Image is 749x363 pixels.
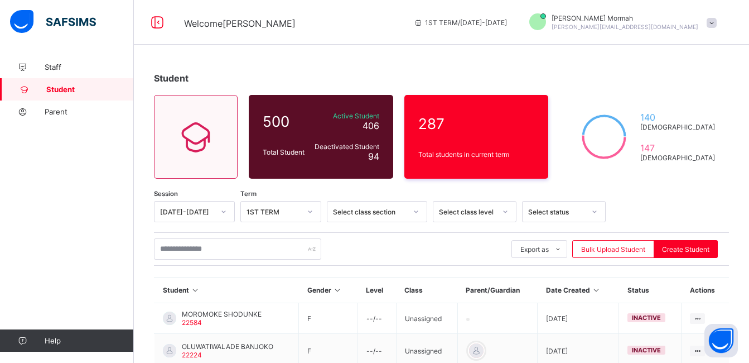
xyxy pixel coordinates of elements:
[632,314,661,322] span: inactive
[182,310,262,318] span: MOROMOKE SHODUNKE
[184,18,296,29] span: Welcome [PERSON_NAME]
[240,190,257,198] span: Term
[592,286,601,294] i: Sort in Ascending Order
[662,245,709,254] span: Create Student
[182,342,273,351] span: OLUWATIWALADE BANJOKO
[333,208,407,216] div: Select class section
[619,278,682,303] th: Status
[439,208,496,216] div: Select class level
[520,245,549,254] span: Export as
[10,10,96,34] img: safsims
[333,286,342,294] i: Sort in Ascending Order
[357,303,396,334] td: --/--
[418,150,535,159] span: Total students in current term
[704,324,738,357] button: Open asap
[160,208,214,216] div: [DATE]-[DATE]
[457,278,538,303] th: Parent/Guardian
[581,245,645,254] span: Bulk Upload Student
[528,208,585,216] div: Select status
[396,303,457,334] td: Unassigned
[154,190,178,198] span: Session
[640,142,715,154] span: 147
[154,278,299,303] th: Student
[396,278,457,303] th: Class
[682,278,729,303] th: Actions
[45,107,134,116] span: Parent
[182,318,202,327] span: 22584
[45,336,133,345] span: Help
[263,113,307,130] span: 500
[154,73,189,84] span: Student
[182,351,202,359] span: 22224
[357,278,396,303] th: Level
[518,13,722,32] div: IfeomaMormah
[552,23,698,30] span: [PERSON_NAME][EMAIL_ADDRESS][DOMAIN_NAME]
[414,18,507,27] span: session/term information
[299,303,357,334] td: F
[45,63,134,71] span: Staff
[247,208,301,216] div: 1ST TERM
[260,145,310,159] div: Total Student
[313,142,379,151] span: Deactivated Student
[640,154,715,162] span: [DEMOGRAPHIC_DATA]
[299,278,357,303] th: Gender
[632,346,661,354] span: inactive
[640,112,715,123] span: 140
[538,303,619,334] td: [DATE]
[313,112,379,120] span: Active Student
[640,123,715,131] span: [DEMOGRAPHIC_DATA]
[368,151,379,162] span: 94
[46,85,134,94] span: Student
[418,115,535,132] span: 287
[538,278,619,303] th: Date Created
[552,14,698,22] span: [PERSON_NAME] Mormah
[191,286,200,294] i: Sort in Ascending Order
[363,120,379,131] span: 406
